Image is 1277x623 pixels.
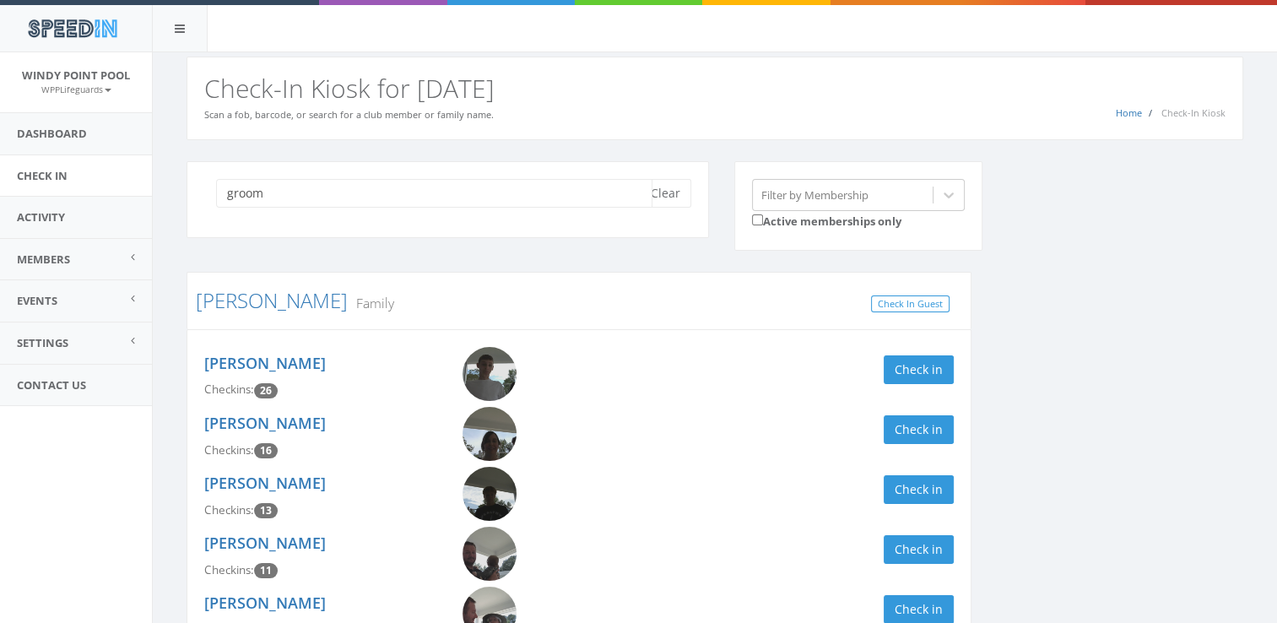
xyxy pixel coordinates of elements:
[871,295,950,313] a: Check In Guest
[884,415,954,444] button: Check in
[22,68,130,83] span: Windy Point Pool
[204,473,326,493] a: [PERSON_NAME]
[204,353,326,373] a: [PERSON_NAME]
[254,383,278,398] span: Checkin count
[254,443,278,458] span: Checkin count
[463,467,517,521] img: Ethan_Groom.png
[752,211,901,230] label: Active memberships only
[204,562,254,577] span: Checkins:
[204,74,1226,102] h2: Check-In Kiosk for [DATE]
[761,187,868,203] div: Filter by Membership
[204,413,326,433] a: [PERSON_NAME]
[204,382,254,397] span: Checkins:
[884,475,954,504] button: Check in
[1161,106,1226,119] span: Check-In Kiosk
[254,503,278,518] span: Checkin count
[17,252,70,267] span: Members
[17,293,57,308] span: Events
[640,179,691,208] button: Clear
[884,535,954,564] button: Check in
[17,335,68,350] span: Settings
[884,355,954,384] button: Check in
[204,502,254,517] span: Checkins:
[216,179,652,208] input: Search a name to check in
[463,407,517,461] img: Heather_Christine_Stockman.png
[204,108,494,121] small: Scan a fob, barcode, or search for a club member or family name.
[41,81,111,96] a: WPPLifeguards
[348,294,394,312] small: Family
[1116,106,1142,119] a: Home
[19,13,125,44] img: speedin_logo.png
[463,527,517,581] img: Austin_Stockman.png
[752,214,763,225] input: Active memberships only
[204,593,326,613] a: [PERSON_NAME]
[204,533,326,553] a: [PERSON_NAME]
[17,377,86,393] span: Contact Us
[463,347,517,401] img: Nathan_Groom.png
[204,442,254,458] span: Checkins:
[254,563,278,578] span: Checkin count
[41,84,111,95] small: WPPLifeguards
[196,286,348,314] a: [PERSON_NAME]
